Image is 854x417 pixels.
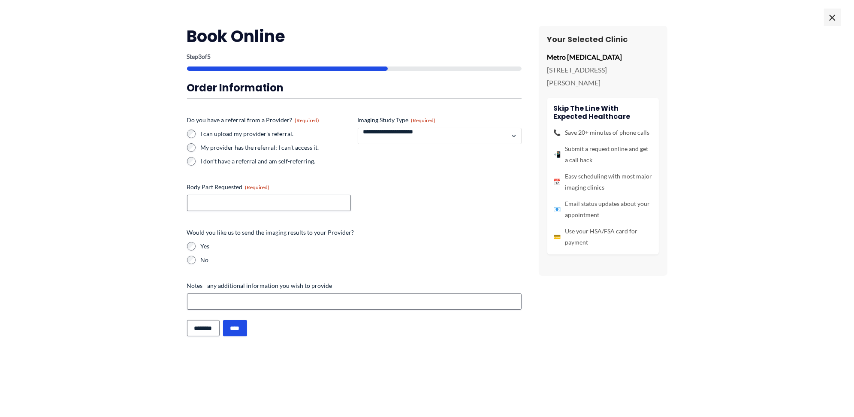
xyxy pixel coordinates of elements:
h3: Your Selected Clinic [547,34,659,44]
span: 💳 [554,231,561,242]
p: [STREET_ADDRESS][PERSON_NAME] [547,63,659,89]
span: 📲 [554,149,561,160]
li: Use your HSA/FSA card for payment [554,226,652,248]
label: I don't have a referral and am self-referring. [201,157,351,166]
span: 📧 [554,204,561,215]
label: Body Part Requested [187,183,351,191]
span: (Required) [411,117,436,124]
li: Submit a request online and get a call back [554,143,652,166]
label: Notes - any additional information you wish to provide [187,281,522,290]
li: Easy scheduling with most major imaging clinics [554,171,652,193]
legend: Would you like us to send the imaging results to your Provider? [187,228,354,237]
p: Metro [MEDICAL_DATA] [547,51,659,63]
label: Yes [201,242,522,251]
li: Save 20+ minutes of phone calls [554,127,652,138]
p: Step of [187,54,522,60]
span: 📅 [554,176,561,187]
h4: Skip the line with Expected Healthcare [554,104,652,121]
label: I can upload my provider's referral. [201,130,351,138]
label: My provider has the referral; I can't access it. [201,143,351,152]
span: 3 [199,53,202,60]
label: No [201,256,522,264]
span: 5 [208,53,211,60]
span: × [824,9,841,26]
h2: Book Online [187,26,522,47]
label: Imaging Study Type [358,116,522,124]
h3: Order Information [187,81,522,94]
span: 📞 [554,127,561,138]
span: (Required) [245,184,270,190]
legend: Do you have a referral from a Provider? [187,116,320,124]
li: Email status updates about your appointment [554,198,652,221]
span: (Required) [295,117,320,124]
